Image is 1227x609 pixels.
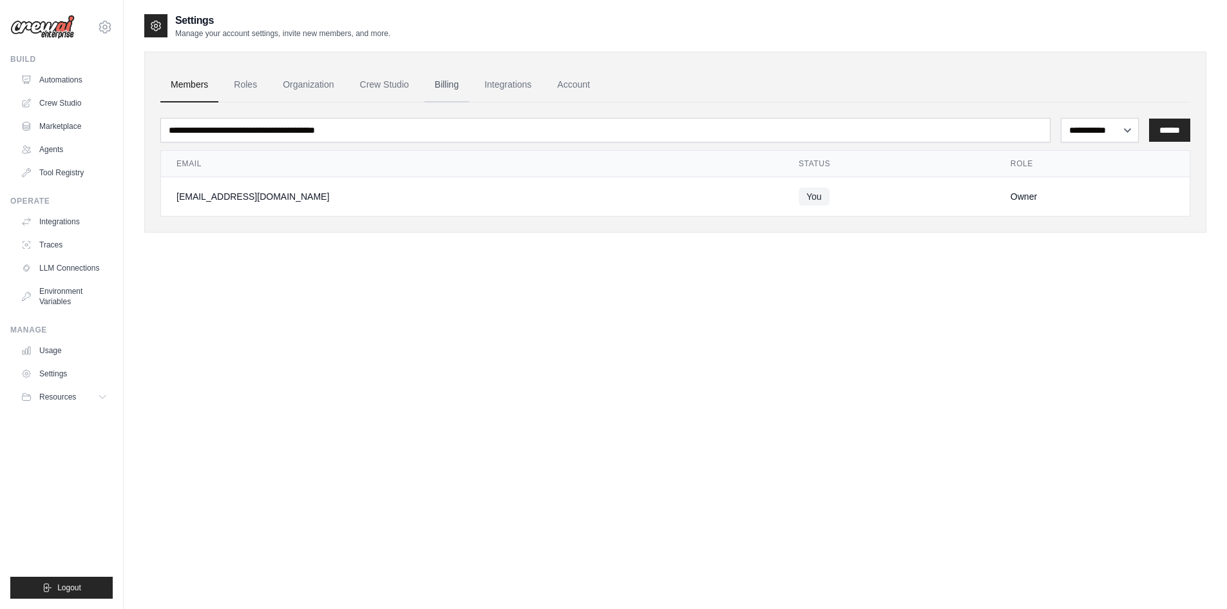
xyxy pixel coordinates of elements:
a: Traces [15,235,113,255]
a: Billing [424,68,469,102]
th: Status [783,151,995,177]
span: You [799,188,830,206]
a: Usage [15,340,113,361]
a: Tool Registry [15,162,113,183]
th: Email [161,151,783,177]
a: Environment Variables [15,281,113,312]
a: Crew Studio [15,93,113,113]
span: Resources [39,392,76,402]
a: Organization [272,68,344,102]
a: Automations [15,70,113,90]
a: Marketplace [15,116,113,137]
a: Members [160,68,218,102]
th: Role [995,151,1190,177]
a: Account [547,68,600,102]
a: Settings [15,363,113,384]
button: Logout [10,577,113,599]
span: Logout [57,583,81,593]
a: Agents [15,139,113,160]
div: Owner [1011,190,1174,203]
img: Logo [10,15,75,39]
p: Manage your account settings, invite new members, and more. [175,28,390,39]
button: Resources [15,387,113,407]
a: Integrations [474,68,542,102]
div: [EMAIL_ADDRESS][DOMAIN_NAME] [176,190,768,203]
div: Manage [10,325,113,335]
div: Build [10,54,113,64]
div: Operate [10,196,113,206]
a: LLM Connections [15,258,113,278]
h2: Settings [175,13,390,28]
a: Crew Studio [350,68,419,102]
a: Roles [224,68,267,102]
a: Integrations [15,211,113,232]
